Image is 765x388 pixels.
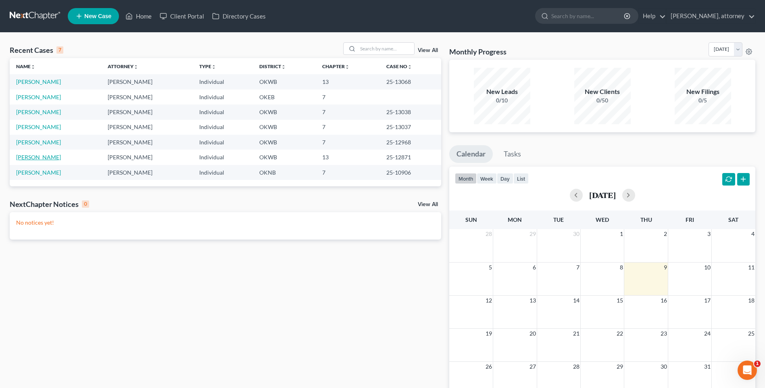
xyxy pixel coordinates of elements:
[380,74,441,89] td: 25-13068
[616,362,624,371] span: 29
[193,165,253,180] td: Individual
[675,87,731,96] div: New Filings
[574,87,631,96] div: New Clients
[253,74,316,89] td: OKWB
[358,43,414,54] input: Search by name...
[496,145,528,163] a: Tasks
[596,216,609,223] span: Wed
[639,9,666,23] a: Help
[121,9,156,23] a: Home
[474,87,530,96] div: New Leads
[572,229,580,239] span: 30
[16,154,61,161] a: [PERSON_NAME]
[485,329,493,338] span: 19
[10,45,63,55] div: Recent Cases
[616,296,624,305] span: 15
[640,216,652,223] span: Thu
[572,329,580,338] span: 21
[663,263,668,272] span: 9
[589,191,616,199] h2: [DATE]
[253,150,316,165] td: OKWB
[747,329,755,338] span: 25
[529,229,537,239] span: 29
[82,200,89,208] div: 0
[316,120,380,135] td: 7
[253,120,316,135] td: OKWB
[619,229,624,239] span: 1
[667,9,755,23] a: [PERSON_NAME], attorney
[675,96,731,104] div: 0/5
[316,74,380,89] td: 13
[455,173,477,184] button: month
[316,135,380,150] td: 7
[253,135,316,150] td: OKWB
[322,63,350,69] a: Chapterunfold_more
[101,165,193,180] td: [PERSON_NAME]
[156,9,208,23] a: Client Portal
[380,120,441,135] td: 25-13037
[16,94,61,100] a: [PERSON_NAME]
[10,199,89,209] div: NextChapter Notices
[750,229,755,239] span: 4
[449,145,493,163] a: Calendar
[477,173,497,184] button: week
[101,135,193,150] td: [PERSON_NAME]
[16,63,35,69] a: Nameunfold_more
[133,65,138,69] i: unfold_more
[193,150,253,165] td: Individual
[101,90,193,104] td: [PERSON_NAME]
[193,74,253,89] td: Individual
[663,229,668,239] span: 2
[380,165,441,180] td: 25-10906
[660,329,668,338] span: 23
[575,263,580,272] span: 7
[16,123,61,130] a: [PERSON_NAME]
[211,65,216,69] i: unfold_more
[380,150,441,165] td: 25-12871
[551,8,625,23] input: Search by name...
[16,78,61,85] a: [PERSON_NAME]
[660,296,668,305] span: 16
[747,296,755,305] span: 18
[84,13,111,19] span: New Case
[281,65,286,69] i: unfold_more
[101,74,193,89] td: [PERSON_NAME]
[316,165,380,180] td: 7
[474,96,530,104] div: 0/10
[728,216,738,223] span: Sat
[193,135,253,150] td: Individual
[485,229,493,239] span: 28
[738,361,757,380] iframe: Intercom live chat
[193,104,253,119] td: Individual
[16,219,435,227] p: No notices yet!
[572,362,580,371] span: 28
[703,296,711,305] span: 17
[553,216,564,223] span: Tue
[508,216,522,223] span: Mon
[497,173,513,184] button: day
[485,362,493,371] span: 26
[31,65,35,69] i: unfold_more
[465,216,477,223] span: Sun
[380,104,441,119] td: 25-13038
[253,90,316,104] td: OKEB
[56,46,63,54] div: 7
[485,296,493,305] span: 12
[747,263,755,272] span: 11
[16,108,61,115] a: [PERSON_NAME]
[16,139,61,146] a: [PERSON_NAME]
[253,165,316,180] td: OKNB
[16,169,61,176] a: [PERSON_NAME]
[108,63,138,69] a: Attorneyunfold_more
[193,90,253,104] td: Individual
[574,96,631,104] div: 0/50
[316,90,380,104] td: 7
[686,216,694,223] span: Fri
[572,296,580,305] span: 14
[101,120,193,135] td: [PERSON_NAME]
[380,135,441,150] td: 25-12968
[418,48,438,53] a: View All
[754,361,761,367] span: 1
[449,47,507,56] h3: Monthly Progress
[193,120,253,135] td: Individual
